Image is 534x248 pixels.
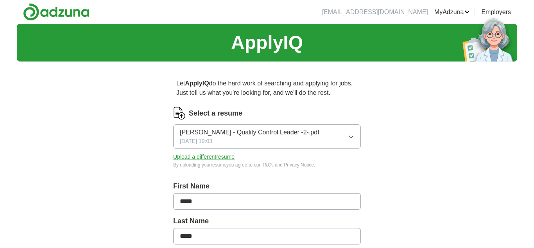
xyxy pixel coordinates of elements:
img: CV Icon [173,107,186,119]
span: [DATE] 19:03 [180,137,212,145]
span: [PERSON_NAME] - Quality Control Leader -2-.pdf [180,128,319,137]
strong: ApplyIQ [185,80,209,87]
button: Upload a differentresume [173,153,235,161]
div: By uploading your resume you agree to our and . [173,161,361,168]
img: Adzuna logo [23,3,90,21]
label: Last Name [173,216,361,226]
a: T&Cs [262,162,274,168]
label: Select a resume [189,108,242,119]
label: First Name [173,181,361,192]
a: MyAdzuna [434,7,470,17]
a: Employers [481,7,511,17]
button: [PERSON_NAME] - Quality Control Leader -2-.pdf[DATE] 19:03 [173,124,361,149]
h1: ApplyIQ [231,29,303,57]
p: Let do the hard work of searching and applying for jobs. Just tell us what you're looking for, an... [173,76,361,101]
li: [EMAIL_ADDRESS][DOMAIN_NAME] [322,7,428,17]
a: Privacy Notice [284,162,314,168]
